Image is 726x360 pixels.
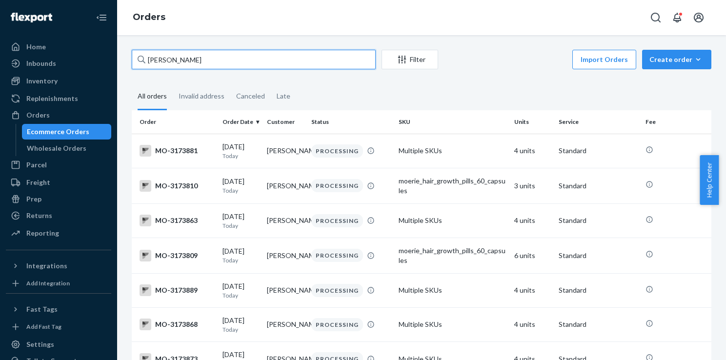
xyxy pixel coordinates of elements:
[6,91,111,106] a: Replenishments
[219,110,263,134] th: Order Date
[222,325,259,334] p: Today
[510,168,555,203] td: 3 units
[26,76,58,86] div: Inventory
[382,50,438,69] button: Filter
[263,238,307,273] td: [PERSON_NAME]
[559,320,638,329] p: Standard
[26,261,67,271] div: Integrations
[6,278,111,289] a: Add Integration
[311,318,363,331] div: PROCESSING
[642,50,711,69] button: Create order
[572,50,636,69] button: Import Orders
[277,83,290,109] div: Late
[399,246,507,265] div: moerie_hair_growth_pills_60_capsules
[222,177,259,195] div: [DATE]
[222,246,259,264] div: [DATE]
[395,203,511,238] td: Multiple SKUs
[26,59,56,68] div: Inbounds
[311,249,363,262] div: PROCESSING
[395,307,511,341] td: Multiple SKUs
[222,221,259,230] p: Today
[667,8,687,27] button: Open notifications
[140,215,215,226] div: MO-3173863
[649,55,704,64] div: Create order
[395,134,511,168] td: Multiple SKUs
[307,110,394,134] th: Status
[510,238,555,273] td: 6 units
[27,143,86,153] div: Wholesale Orders
[6,225,111,241] a: Reporting
[140,250,215,261] div: MO-3173809
[132,50,376,69] input: Search orders
[311,284,363,297] div: PROCESSING
[263,134,307,168] td: [PERSON_NAME]
[133,12,165,22] a: Orders
[26,304,58,314] div: Fast Tags
[140,180,215,192] div: MO-3173810
[267,118,303,126] div: Customer
[26,194,41,204] div: Prep
[510,273,555,307] td: 4 units
[6,208,111,223] a: Returns
[92,8,111,27] button: Close Navigation
[6,321,111,333] a: Add Fast Tag
[6,337,111,352] a: Settings
[222,212,259,230] div: [DATE]
[22,140,112,156] a: Wholesale Orders
[510,134,555,168] td: 4 units
[140,319,215,330] div: MO-3173868
[27,127,89,137] div: Ecommerce Orders
[559,251,638,260] p: Standard
[26,160,47,170] div: Parcel
[26,279,70,287] div: Add Integration
[179,83,224,109] div: Invalid address
[132,110,219,134] th: Order
[26,178,50,187] div: Freight
[311,179,363,192] div: PROCESSING
[140,284,215,296] div: MO-3173889
[222,291,259,300] p: Today
[222,186,259,195] p: Today
[26,211,52,220] div: Returns
[395,273,511,307] td: Multiple SKUs
[11,13,52,22] img: Flexport logo
[6,73,111,89] a: Inventory
[26,228,59,238] div: Reporting
[26,322,61,331] div: Add Fast Tag
[700,155,719,205] button: Help Center
[6,56,111,71] a: Inbounds
[236,83,265,109] div: Canceled
[559,285,638,295] p: Standard
[311,144,363,158] div: PROCESSING
[510,307,555,341] td: 4 units
[263,203,307,238] td: [PERSON_NAME]
[20,7,55,16] span: Support
[399,176,507,196] div: moerie_hair_growth_pills_60_capsules
[222,152,259,160] p: Today
[140,145,215,157] div: MO-3173881
[263,307,307,341] td: [PERSON_NAME]
[311,214,363,227] div: PROCESSING
[222,256,259,264] p: Today
[263,168,307,203] td: [PERSON_NAME]
[222,142,259,160] div: [DATE]
[510,110,555,134] th: Units
[559,216,638,225] p: Standard
[26,42,46,52] div: Home
[6,157,111,173] a: Parcel
[26,94,78,103] div: Replenishments
[559,146,638,156] p: Standard
[263,273,307,307] td: [PERSON_NAME]
[382,55,438,64] div: Filter
[395,110,511,134] th: SKU
[26,340,54,349] div: Settings
[6,191,111,207] a: Prep
[22,124,112,140] a: Ecommerce Orders
[125,3,173,32] ol: breadcrumbs
[559,181,638,191] p: Standard
[6,258,111,274] button: Integrations
[6,107,111,123] a: Orders
[26,110,50,120] div: Orders
[6,175,111,190] a: Freight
